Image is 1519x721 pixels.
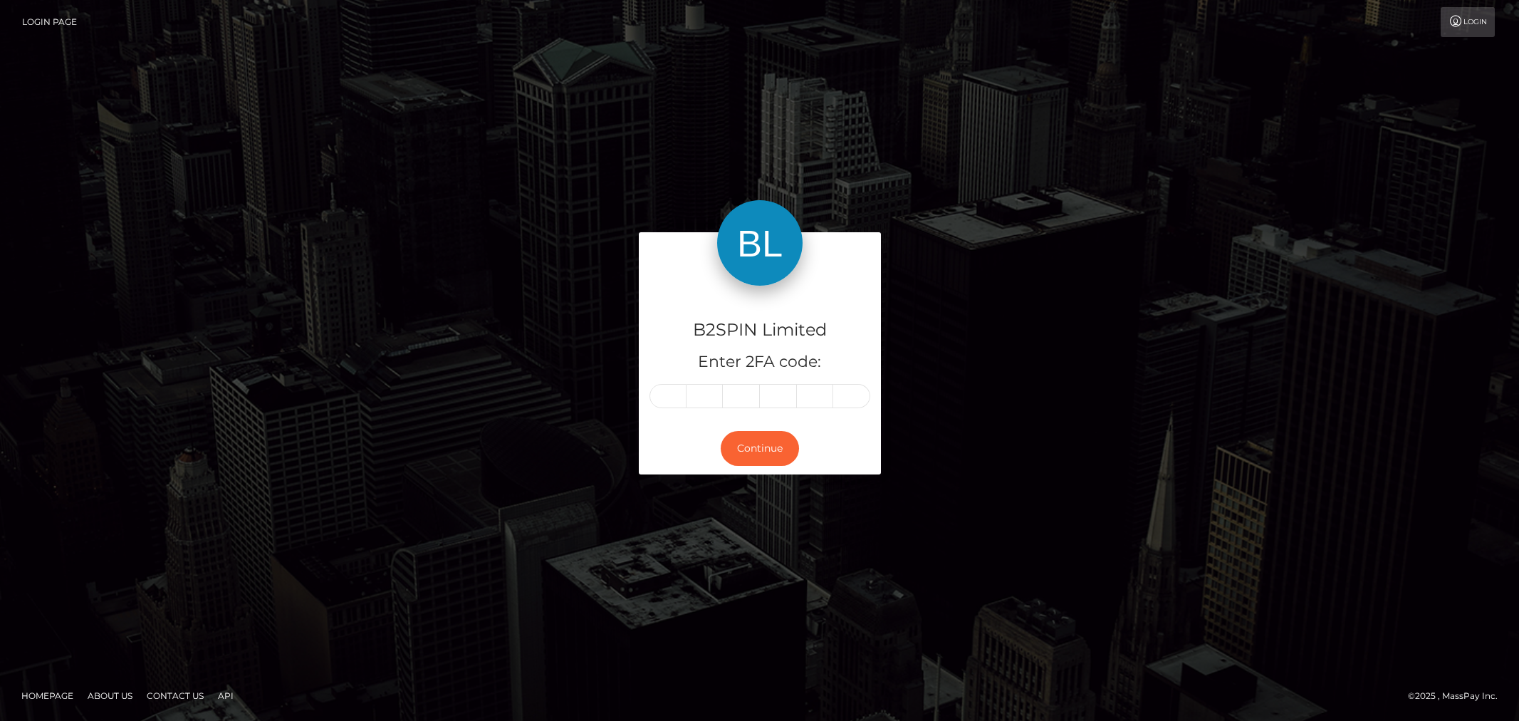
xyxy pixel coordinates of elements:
[82,685,138,707] a: About Us
[1408,688,1508,704] div: © 2025 , MassPay Inc.
[721,431,799,466] button: Continue
[649,318,870,343] h4: B2SPIN Limited
[16,685,79,707] a: Homepage
[22,7,77,37] a: Login Page
[141,685,209,707] a: Contact Us
[717,200,803,286] img: B2SPIN Limited
[212,685,239,707] a: API
[649,351,870,373] h5: Enter 2FA code:
[1441,7,1495,37] a: Login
